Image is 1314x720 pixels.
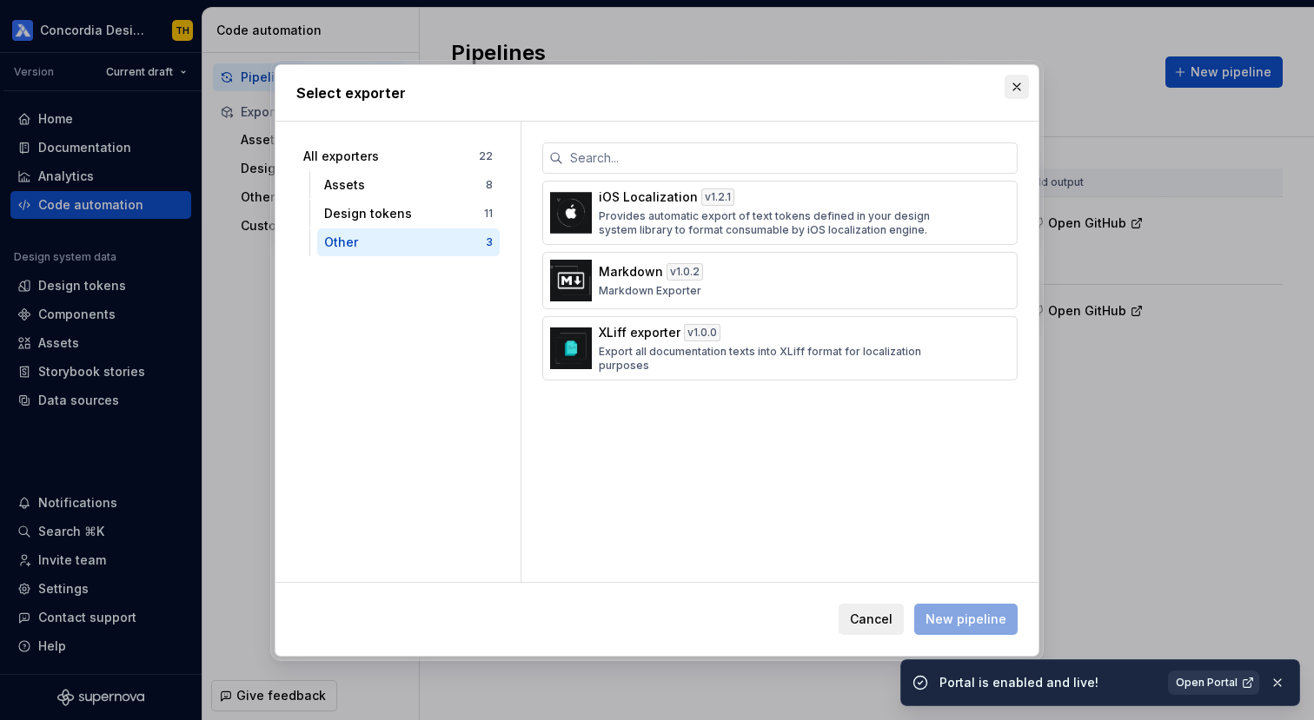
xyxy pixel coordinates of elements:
p: XLiff exporter [599,324,680,341]
span: Open Portal [1176,676,1238,690]
button: Markdownv1.0.2Markdown Exporter [542,252,1018,309]
div: 22 [479,149,493,163]
div: Design tokens [324,205,484,222]
p: Provides automatic export of text tokens defined in your design system library to format consumab... [599,209,951,237]
div: All exporters [303,148,479,165]
a: Open Portal [1168,670,1259,695]
p: Markdown Exporter [599,284,701,298]
button: Cancel [839,604,904,635]
div: 11 [484,207,493,221]
button: Design tokens11 [317,200,500,228]
div: v 1.0.0 [684,324,720,341]
input: Search... [563,142,1018,174]
div: 8 [486,178,493,192]
div: v 1.0.2 [667,263,703,281]
div: Portal is enabled and live! [939,674,1158,691]
div: 3 [486,235,493,249]
p: Export all documentation texts into XLiff format for localization purposes [599,345,951,373]
p: Markdown [599,263,663,281]
span: Cancel [850,611,893,628]
div: Other [324,234,486,251]
button: Assets8 [317,171,500,199]
button: All exporters22 [296,142,500,170]
p: iOS Localization [599,188,698,206]
h2: Select exporter [296,83,1018,103]
div: v 1.2.1 [701,188,734,206]
button: Other3 [317,228,500,256]
button: iOS Localizationv1.2.1Provides automatic export of text tokens defined in your design system libr... [542,181,1018,245]
button: XLiff exporterv1.0.0Export all documentation texts into XLiff format for localization purposes [542,316,1018,380]
div: Assets [324,176,486,194]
